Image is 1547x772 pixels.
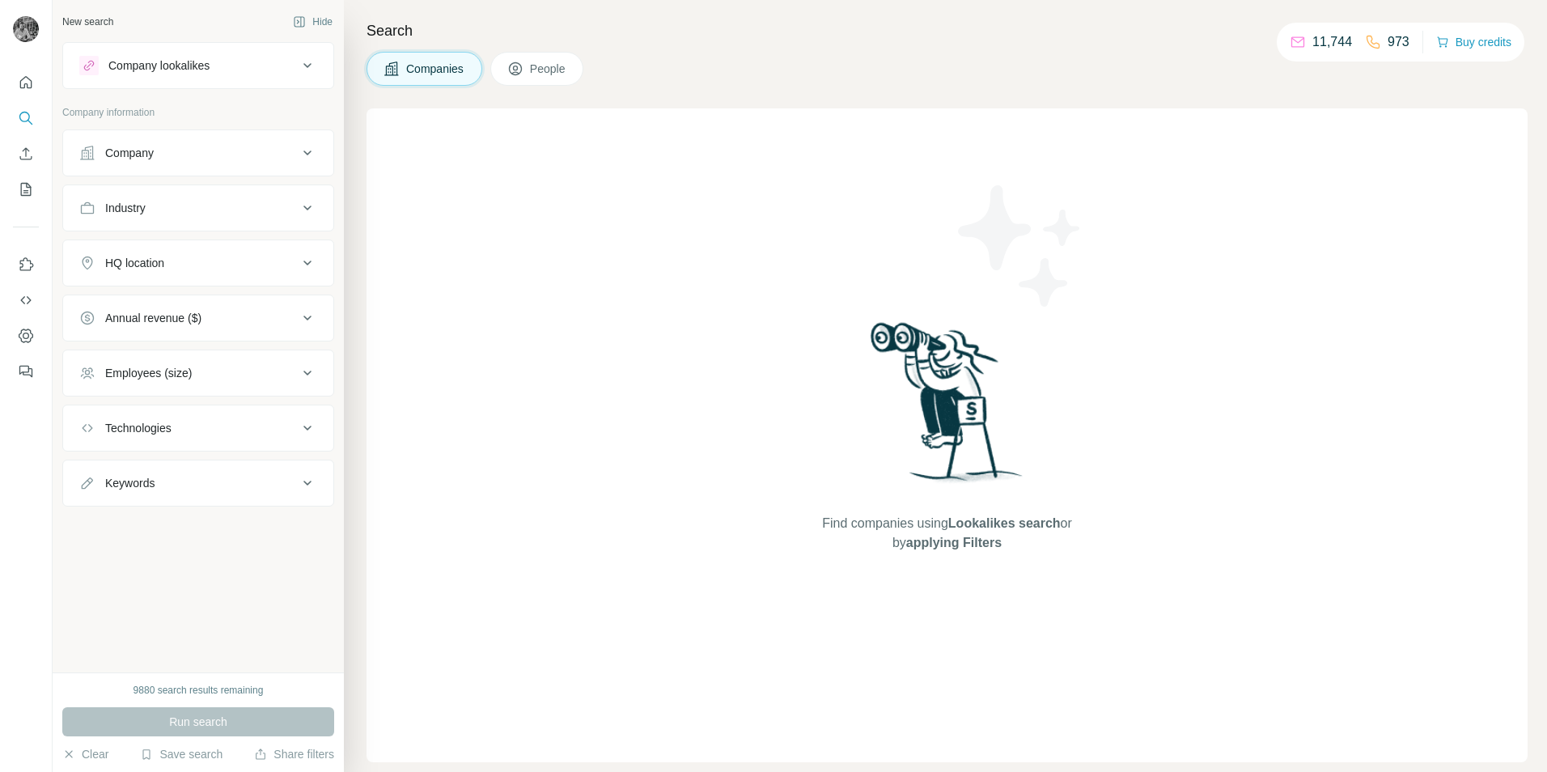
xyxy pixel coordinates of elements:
span: People [530,61,567,77]
button: Annual revenue ($) [63,299,333,337]
div: Company [105,145,154,161]
button: Technologies [63,409,333,448]
h4: Search [367,19,1528,42]
img: Surfe Illustration - Woman searching with binoculars [863,318,1032,498]
button: Use Surfe on LinkedIn [13,250,39,279]
button: Buy credits [1436,31,1511,53]
button: Quick start [13,68,39,97]
p: 973 [1388,32,1409,52]
div: Company lookalikes [108,57,210,74]
div: Annual revenue ($) [105,310,201,326]
button: Company lookalikes [63,46,333,85]
button: Hide [282,10,344,34]
span: Companies [406,61,465,77]
button: Save search [140,746,223,762]
div: Technologies [105,420,172,436]
button: Industry [63,189,333,227]
button: Dashboard [13,321,39,350]
button: Keywords [63,464,333,503]
div: Keywords [105,475,155,491]
img: Surfe Illustration - Stars [947,173,1093,319]
button: HQ location [63,244,333,282]
img: Avatar [13,16,39,42]
div: Employees (size) [105,365,192,381]
button: Use Surfe API [13,286,39,315]
div: Industry [105,200,146,216]
button: Enrich CSV [13,139,39,168]
button: Clear [62,746,108,762]
button: Feedback [13,357,39,386]
button: My lists [13,175,39,204]
button: Search [13,104,39,133]
span: Lookalikes search [948,516,1061,530]
p: 11,744 [1312,32,1352,52]
button: Company [63,134,333,172]
div: 9880 search results remaining [134,683,264,698]
span: applying Filters [906,536,1002,549]
button: Employees (size) [63,354,333,392]
div: New search [62,15,113,29]
button: Share filters [254,746,334,762]
div: HQ location [105,255,164,271]
span: Find companies using or by [817,514,1076,553]
p: Company information [62,105,334,120]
